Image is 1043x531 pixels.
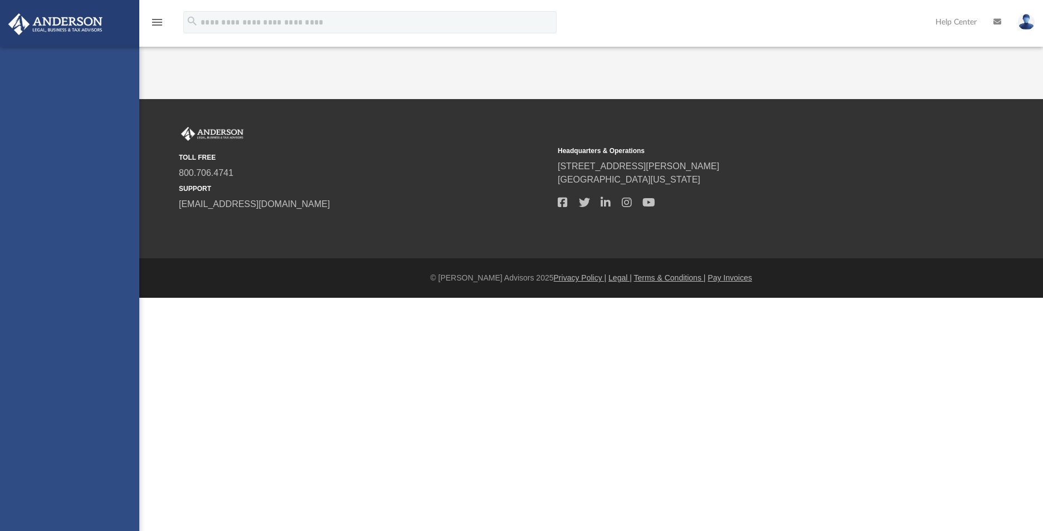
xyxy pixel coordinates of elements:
i: menu [150,16,164,29]
small: Headquarters & Operations [558,146,929,156]
a: [EMAIL_ADDRESS][DOMAIN_NAME] [179,199,330,209]
a: [GEOGRAPHIC_DATA][US_STATE] [558,175,700,184]
a: Terms & Conditions | [634,273,706,282]
small: SUPPORT [179,184,550,194]
img: Anderson Advisors Platinum Portal [5,13,106,35]
a: 800.706.4741 [179,168,233,178]
a: [STREET_ADDRESS][PERSON_NAME] [558,161,719,171]
img: Anderson Advisors Platinum Portal [179,127,246,141]
a: Privacy Policy | [554,273,607,282]
small: TOLL FREE [179,153,550,163]
a: Legal | [608,273,632,282]
a: menu [150,21,164,29]
img: User Pic [1018,14,1035,30]
a: Pay Invoices [708,273,752,282]
i: search [186,15,198,27]
div: © [PERSON_NAME] Advisors 2025 [139,272,1043,284]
